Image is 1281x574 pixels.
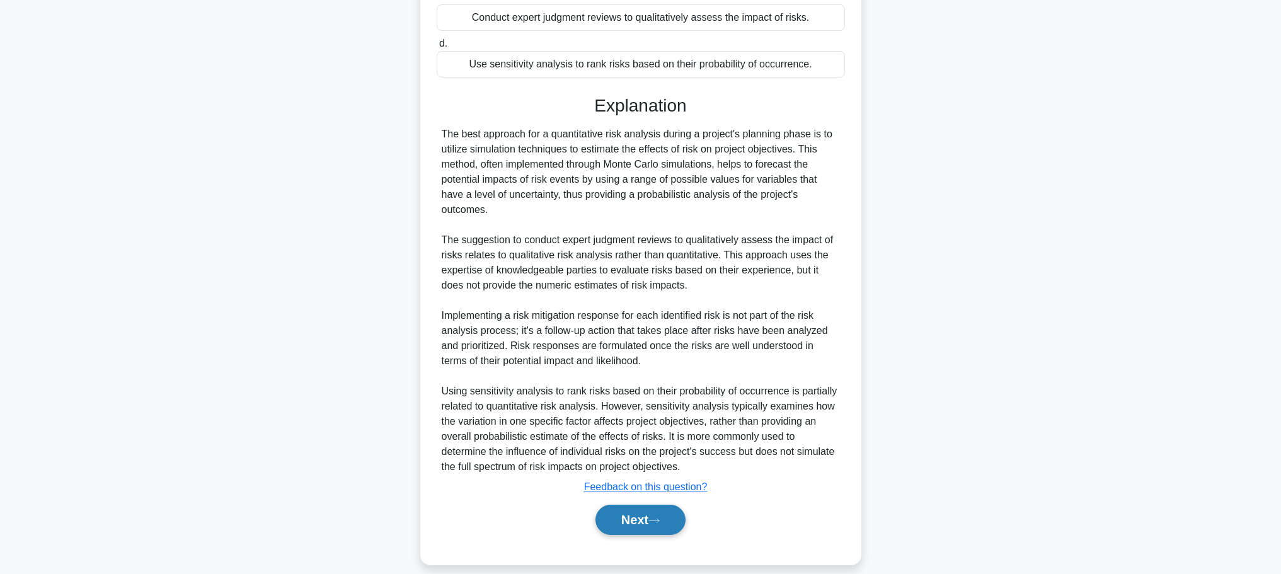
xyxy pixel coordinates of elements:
div: Conduct expert judgment reviews to qualitatively assess the impact of risks. [437,4,845,31]
div: Use sensitivity analysis to rank risks based on their probability of occurrence. [437,51,845,77]
a: Feedback on this question? [584,481,708,492]
h3: Explanation [444,95,837,117]
button: Next [595,505,686,535]
div: The best approach for a quantitative risk analysis during a project's planning phase is to utiliz... [442,127,840,474]
span: d. [439,38,447,49]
